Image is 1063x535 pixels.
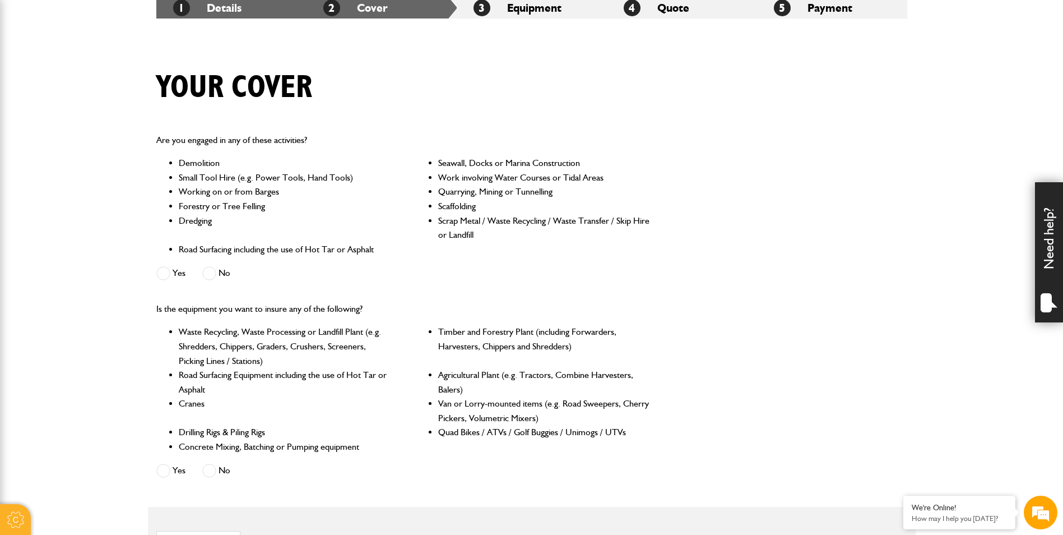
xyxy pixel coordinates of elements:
[15,170,205,195] input: Enter your phone number
[15,203,205,336] textarea: Type your message and hit 'Enter'
[202,266,230,280] label: No
[156,302,651,316] p: Is the equipment you want to insure any of the following?
[156,133,651,147] p: Are you engaged in any of these activities?
[912,514,1007,523] p: How may I help you today?
[438,368,651,396] li: Agricultural Plant (e.g. Tractors, Combine Harvesters, Balers)
[438,325,651,368] li: Timber and Forestry Plant (including Forwarders, Harvesters, Chippers and Shredders)
[179,170,391,185] li: Small Tool Hire (e.g. Power Tools, Hand Tools)
[15,104,205,128] input: Enter your last name
[173,1,242,15] a: 1Details
[912,503,1007,513] div: We're Online!
[438,199,651,214] li: Scaffolding
[438,396,651,425] li: Van or Lorry-mounted items (e.g. Road Sweepers, Cherry Pickers, Volumetric Mixers)
[179,440,391,454] li: Concrete Mixing, Batching or Pumping equipment
[438,156,651,170] li: Seawall, Docks or Marina Construction
[179,368,391,396] li: Road Surfacing Equipment including the use of Hot Tar or Asphalt
[179,185,391,199] li: Working on or from Barges
[156,464,185,478] label: Yes
[184,6,211,33] div: Minimize live chat window
[179,242,391,257] li: Road Surfacing including the use of Hot Tar or Asphalt
[156,69,312,107] h1: Your cover
[1035,182,1063,322] div: Need help?
[19,62,47,78] img: d_20077148190_company_1631870298795_20077148190
[179,199,391,214] li: Forestry or Tree Felling
[179,325,391,368] li: Waste Recycling, Waste Processing or Landfill Plant (e.g. Shredders, Chippers, Graders, Crushers,...
[202,464,230,478] label: No
[179,214,391,242] li: Dredging
[438,214,651,242] li: Scrap Metal / Waste Recycling / Waste Transfer / Skip Hire or Landfill
[156,266,185,280] label: Yes
[438,185,651,199] li: Quarrying, Mining or Tunnelling
[152,345,203,361] em: Start Chat
[438,170,651,185] li: Work involving Water Courses or Tidal Areas
[179,156,391,170] li: Demolition
[179,425,391,440] li: Drilling Rigs & Piling Rigs
[438,425,651,440] li: Quad Bikes / ATVs / Golf Buggies / Unimogs / UTVs
[58,63,188,77] div: Chat with us now
[15,137,205,162] input: Enter your email address
[179,396,391,425] li: Cranes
